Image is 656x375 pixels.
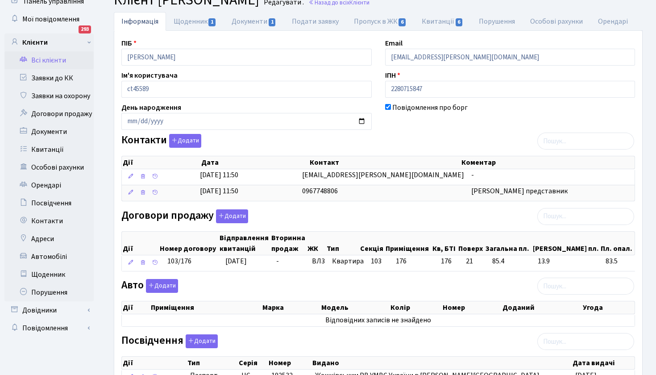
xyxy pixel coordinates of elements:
[4,141,94,158] a: Квитанції
[4,194,94,212] a: Посвідчення
[502,301,582,314] th: Доданий
[4,10,94,28] a: Мої повідомлення293
[146,279,178,293] button: Авто
[121,70,178,81] label: Ім'я користувача
[532,232,600,255] th: [PERSON_NAME] пл.
[414,12,471,31] a: Квитанції
[121,279,178,293] label: Авто
[216,209,248,223] button: Договори продажу
[122,357,187,369] th: Дії
[590,12,635,31] a: Орендарі
[208,18,216,26] span: 1
[270,232,307,255] th: Вторинна продаж
[22,14,79,24] span: Мої повідомлення
[276,256,279,266] span: -
[4,319,94,337] a: Повідомлення
[4,212,94,230] a: Контакти
[225,256,247,266] span: [DATE]
[385,70,400,81] label: ІПН
[122,301,150,314] th: Дії
[121,334,218,348] label: Посвідчення
[121,38,137,49] label: ПІБ
[471,186,568,196] span: [PERSON_NAME] представник
[466,256,485,267] span: 21
[457,232,485,255] th: Поверх
[167,256,191,266] span: 103/176
[4,230,94,248] a: Адреси
[537,278,634,295] input: Пошук...
[4,283,94,301] a: Порушення
[302,186,338,196] span: 0967748806
[307,232,325,255] th: ЖК
[268,357,311,369] th: Номер
[371,256,382,266] span: 103
[224,12,284,31] a: Документи
[284,12,346,31] a: Подати заявку
[122,156,200,169] th: Дії
[600,232,635,255] th: Пл. опал.
[346,12,414,31] a: Пропуск в ЖК
[606,256,632,267] span: 83.5
[302,170,464,180] span: [EMAIL_ADDRESS][PERSON_NAME][DOMAIN_NAME]
[582,301,635,314] th: Угода
[200,186,238,196] span: [DATE] 11:50
[312,256,325,267] span: ВЛ3
[572,357,635,369] th: Дата видачі
[537,333,634,350] input: Пошук...
[390,301,442,314] th: Колір
[4,51,94,69] a: Всі клієнти
[320,301,390,314] th: Модель
[238,357,268,369] th: Серія
[150,301,262,314] th: Приміщення
[392,102,468,113] label: Повідомлення про борг
[4,176,94,194] a: Орендарі
[121,134,201,148] label: Контакти
[121,209,248,223] label: Договори продажу
[122,232,159,255] th: Дії
[200,156,309,169] th: Дата
[166,12,224,31] a: Щоденник
[269,18,276,26] span: 1
[538,256,598,267] span: 13.9
[309,156,461,169] th: Контакт
[396,256,407,266] span: 176
[214,208,248,223] a: Додати
[485,232,532,255] th: Загальна пл.
[159,232,218,255] th: Номер договору
[442,301,501,314] th: Номер
[4,69,94,87] a: Заявки до КК
[332,256,364,267] span: Квартира
[471,170,474,180] span: -
[167,133,201,148] a: Додати
[537,208,634,225] input: Пошук...
[537,133,634,150] input: Пошук...
[187,357,238,369] th: Тип
[186,334,218,348] button: Посвідчення
[79,25,91,33] div: 293
[461,156,635,169] th: Коментар
[183,333,218,349] a: Додати
[326,232,359,255] th: Тип
[4,33,94,51] a: Клієнти
[262,301,320,314] th: Марка
[385,38,403,49] label: Email
[4,87,94,105] a: Заявки на охорону
[200,170,238,180] span: [DATE] 11:50
[122,314,635,326] td: Відповідних записів не знайдено
[359,232,385,255] th: Секція
[311,357,572,369] th: Видано
[4,158,94,176] a: Особові рахунки
[385,232,432,255] th: Приміщення
[492,256,531,267] span: 85.4
[441,256,459,267] span: 176
[4,248,94,266] a: Автомобілі
[432,232,457,255] th: Кв, БТІ
[4,105,94,123] a: Договори продажу
[114,12,166,31] a: Інформація
[144,278,178,293] a: Додати
[4,301,94,319] a: Довідники
[456,18,463,26] span: 6
[121,102,181,113] label: День народження
[399,18,406,26] span: 6
[4,123,94,141] a: Документи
